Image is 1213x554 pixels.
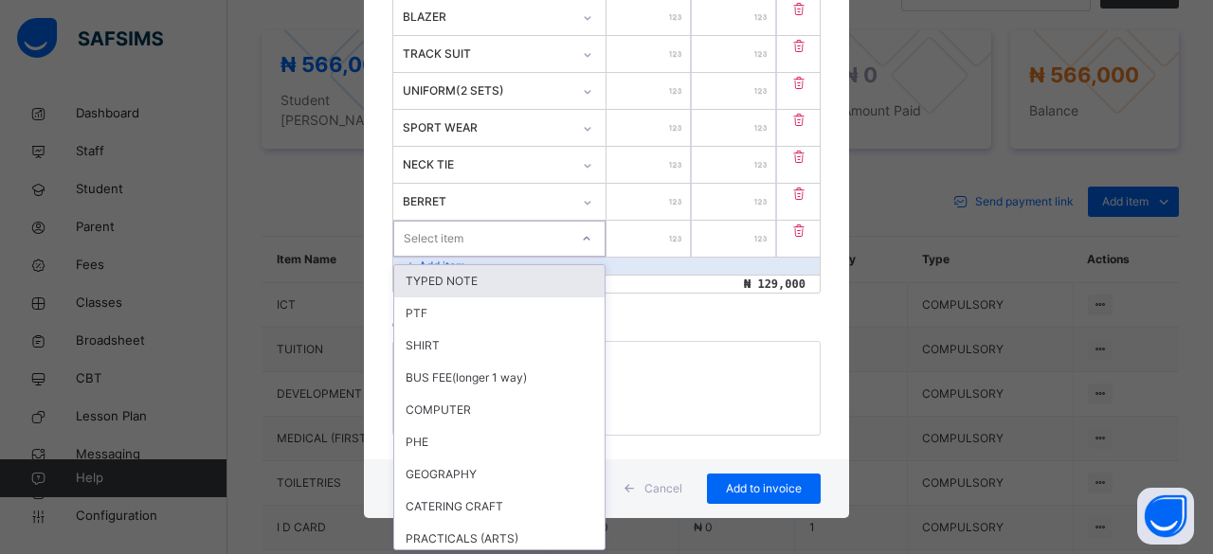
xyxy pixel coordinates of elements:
div: TRACK SUIT [403,45,571,63]
label: Comments [392,318,454,333]
div: BLAZER [403,9,571,26]
div: Select item [404,221,463,257]
div: SPORT WEAR [403,119,571,136]
span: Add to invoice [721,480,806,497]
span: ₦ 129,000 [744,277,806,291]
div: UNIFORM(2 SETS) [403,82,571,99]
div: CATERING CRAFT [394,491,605,523]
div: BUS FEE(longer 1 way) [394,362,605,394]
div: PTF [394,297,605,330]
span: Cancel [644,480,682,497]
div: SHIRT [394,330,605,362]
div: TYPED NOTE [394,265,605,297]
div: NECK TIE [403,156,571,173]
div: BERRET [403,193,571,210]
div: COMPUTER [394,394,605,426]
p: Add item [419,258,465,275]
button: Open asap [1137,488,1194,545]
div: PHE [394,426,605,458]
div: GEOGRAPHY [394,458,605,491]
